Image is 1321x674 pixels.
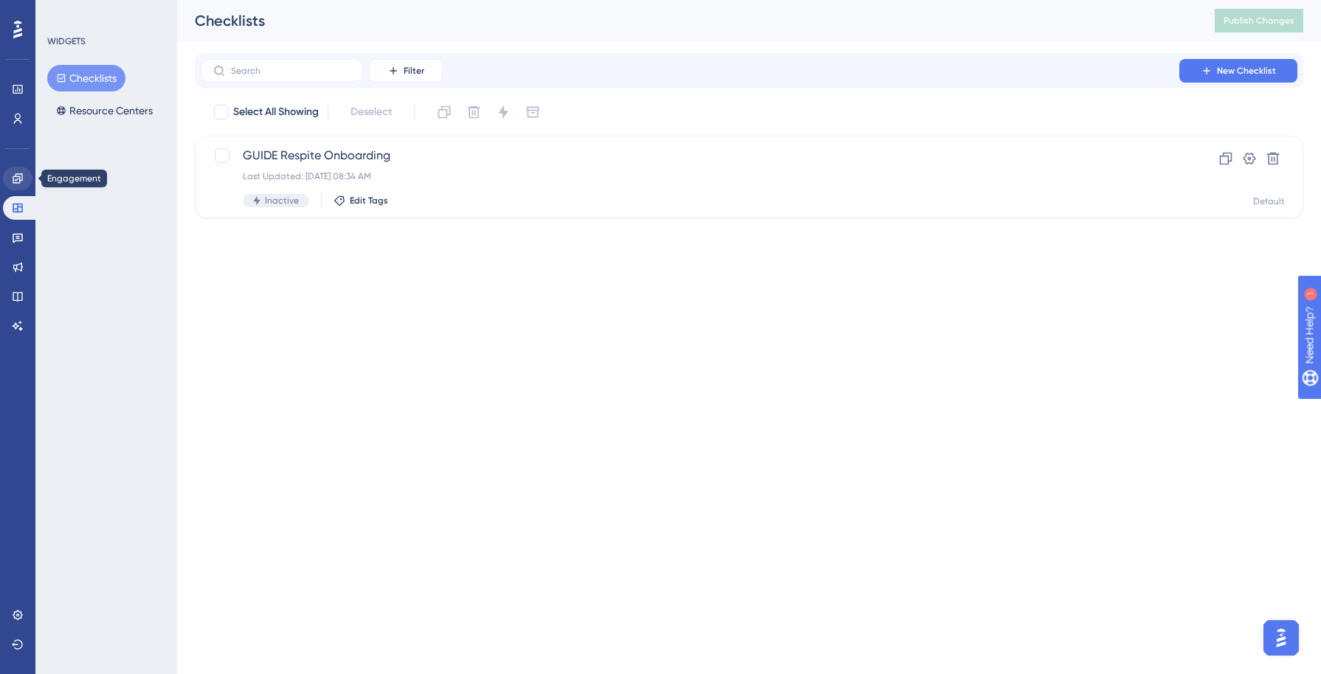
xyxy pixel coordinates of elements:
div: Checklists [195,10,1178,31]
span: Edit Tags [350,195,388,206]
button: Deselect [337,99,405,125]
button: Edit Tags [334,195,388,206]
span: Publish Changes [1224,15,1294,27]
div: WIDGETS [47,35,86,47]
button: New Checklist [1179,59,1297,83]
button: Resource Centers [47,97,162,124]
div: Default [1253,195,1285,207]
div: Last Updated: [DATE] 08:34 AM [243,170,1137,182]
span: New Checklist [1217,65,1276,77]
span: Need Help? [35,4,92,21]
button: Publish Changes [1215,9,1303,32]
div: 1 [103,7,107,19]
input: Search [231,66,351,76]
span: Select All Showing [233,103,319,121]
span: GUIDE Respite Onboarding [243,147,1137,164]
span: Inactive [265,195,299,206]
span: Filter [404,65,424,77]
iframe: UserGuiding AI Assistant Launcher [1259,616,1303,660]
button: Filter [369,59,443,83]
button: Checklists [47,65,125,91]
span: Deselect [351,103,392,121]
